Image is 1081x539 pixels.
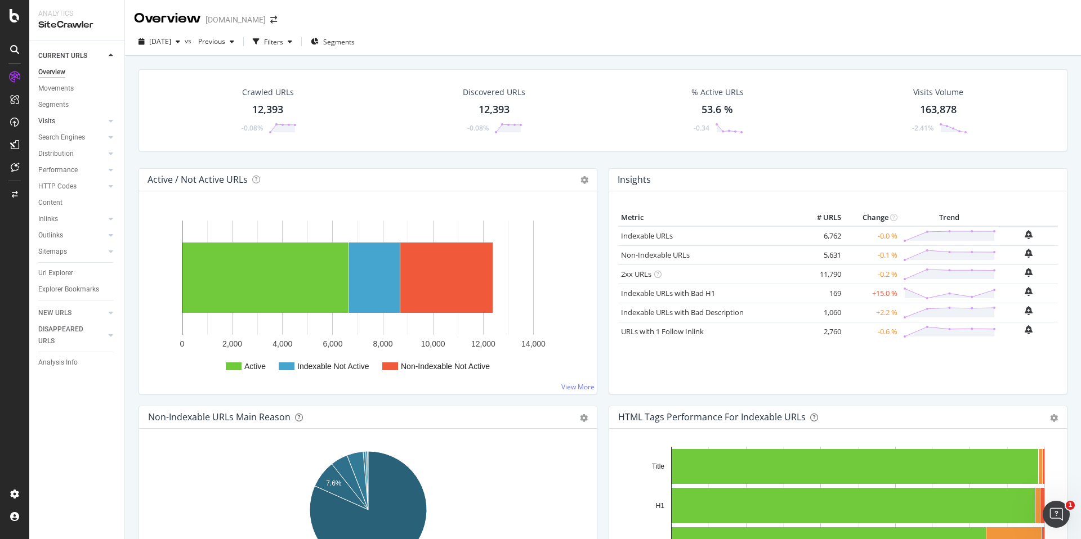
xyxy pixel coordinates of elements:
a: Overview [38,66,117,78]
div: HTML Tags Performance for Indexable URLs [618,411,806,423]
div: bell-plus [1025,287,1033,296]
div: 12,393 [479,102,510,117]
h4: Active / Not Active URLs [148,172,248,187]
a: Analysis Info [38,357,117,369]
text: 0 [180,339,185,348]
span: vs [185,36,194,46]
td: 169 [799,284,844,303]
button: [DATE] [134,33,185,51]
text: H1 [656,502,665,510]
text: 4,000 [273,339,292,348]
div: DISAPPEARED URLS [38,324,95,347]
div: Segments [38,99,69,111]
div: bell-plus [1025,230,1033,239]
iframe: Intercom live chat [1043,501,1070,528]
div: gear [1050,414,1058,422]
td: -0.0 % [844,226,900,246]
div: arrow-right-arrow-left [270,16,277,24]
div: -0.08% [467,123,489,133]
div: Url Explorer [38,267,73,279]
i: Options [580,176,588,184]
a: DISAPPEARED URLS [38,324,105,347]
div: gear [580,414,588,422]
div: -2.41% [912,123,933,133]
a: Performance [38,164,105,176]
text: 14,000 [521,339,546,348]
div: % Active URLs [691,87,744,98]
td: +2.2 % [844,303,900,322]
div: Overview [134,9,201,28]
th: Metric [618,209,799,226]
a: Indexable URLs with Bad Description [621,307,744,317]
div: bell-plus [1025,268,1033,277]
span: Previous [194,37,225,46]
a: Inlinks [38,213,105,225]
button: Filters [248,33,297,51]
svg: A chart. [148,209,588,385]
a: Explorer Bookmarks [38,284,117,295]
a: CURRENT URLS [38,50,105,62]
td: -0.6 % [844,322,900,341]
div: Visits [38,115,55,127]
button: Segments [306,33,359,51]
td: 11,790 [799,264,844,284]
div: Content [38,197,62,209]
div: Sitemaps [38,246,67,258]
a: NEW URLS [38,307,105,319]
div: Filters [264,37,283,47]
text: 8,000 [373,339,393,348]
div: [DOMAIN_NAME] [206,14,266,25]
text: Indexable Not Active [297,362,369,371]
div: bell-plus [1025,306,1033,315]
div: Performance [38,164,78,176]
span: 1 [1066,501,1075,510]
td: 6,762 [799,226,844,246]
td: +15.0 % [844,284,900,303]
div: Analysis Info [38,357,78,369]
a: Distribution [38,148,105,160]
div: HTTP Codes [38,181,77,192]
div: Search Engines [38,132,85,143]
text: 7.6% [326,479,342,487]
div: -0.08% [242,123,263,133]
div: Explorer Bookmarks [38,284,99,295]
div: Distribution [38,148,74,160]
div: Visits Volume [913,87,963,98]
a: Url Explorer [38,267,117,279]
div: Analytics [38,9,115,19]
a: Outlinks [38,230,105,241]
text: Non-Indexable Not Active [401,362,490,371]
div: Inlinks [38,213,58,225]
div: Movements [38,83,74,95]
td: 2,760 [799,322,844,341]
a: Visits [38,115,105,127]
div: Discovered URLs [463,87,525,98]
div: 12,393 [252,102,283,117]
text: 2,000 [222,339,242,348]
div: bell-plus [1025,325,1033,334]
text: Active [244,362,266,371]
a: URLs with 1 Follow Inlink [621,326,704,336]
div: 163,878 [920,102,957,117]
div: Crawled URLs [242,87,294,98]
div: -0.34 [694,123,709,133]
a: Indexable URLs with Bad H1 [621,288,715,298]
td: -0.2 % [844,264,900,284]
div: Outlinks [38,230,63,241]
a: Content [38,197,117,209]
a: Movements [38,83,117,95]
a: Search Engines [38,132,105,143]
a: Segments [38,99,117,111]
a: Non-Indexable URLs [621,250,690,260]
text: 12,000 [471,339,495,348]
td: 5,631 [799,245,844,264]
th: # URLS [799,209,844,226]
a: 2xx URLs [621,269,651,279]
th: Change [844,209,900,226]
div: Overview [38,66,65,78]
a: HTTP Codes [38,181,105,192]
div: bell-plus [1025,249,1033,258]
span: Segments [323,37,355,47]
th: Trend [900,209,999,226]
